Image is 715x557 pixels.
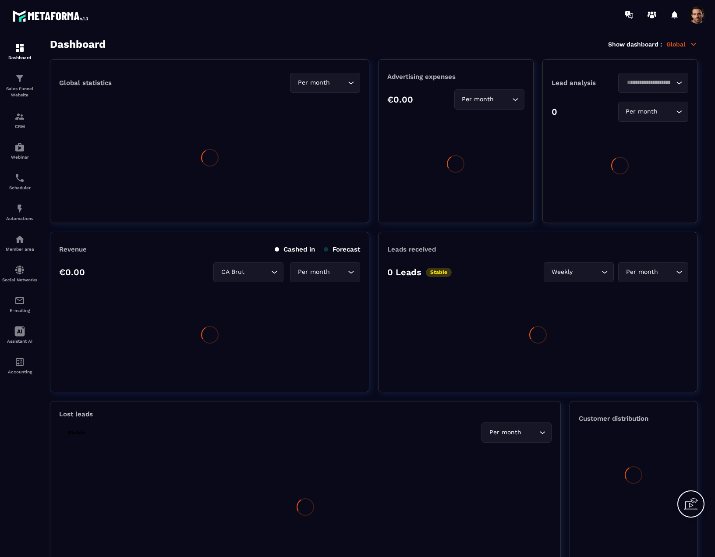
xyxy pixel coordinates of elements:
a: social-networksocial-networkSocial Networks [2,258,37,289]
p: Show dashboard : [608,41,662,48]
p: Revenue [59,245,87,253]
span: CA Brut [219,267,246,277]
p: Advertising expenses [387,73,524,81]
p: Customer distribution [579,415,688,422]
p: €0.00 [59,267,85,277]
img: formation [14,111,25,122]
input: Search for option [332,267,346,277]
a: automationsautomationsWebinar [2,135,37,166]
p: Cashed in [275,245,315,253]
input: Search for option [624,78,674,88]
div: Search for option [290,73,360,93]
a: schedulerschedulerScheduler [2,166,37,197]
span: Per month [296,267,332,277]
a: formationformationSales Funnel Website [2,67,37,105]
span: Per month [624,267,660,277]
a: accountantaccountantAccounting [2,350,37,381]
span: Per month [624,107,660,117]
p: Social Networks [2,277,37,282]
p: Sales Funnel Website [2,86,37,98]
div: Search for option [618,73,688,93]
a: emailemailE-mailing [2,289,37,319]
p: CRM [2,124,37,129]
div: Search for option [544,262,614,282]
div: Search for option [454,89,524,110]
a: automationsautomationsMember area [2,227,37,258]
img: email [14,295,25,306]
p: Dashboard [2,55,37,60]
span: Per month [487,428,523,437]
div: Search for option [618,102,688,122]
p: Automations [2,216,37,221]
a: formationformationDashboard [2,36,37,67]
p: €0.00 [387,94,413,105]
img: scheduler [14,173,25,183]
p: Member area [2,247,37,252]
input: Search for option [660,267,674,277]
p: Lost leads [59,410,93,418]
p: Accounting [2,369,37,374]
p: Stable [426,268,452,277]
div: Search for option [290,262,360,282]
img: formation [14,73,25,84]
p: E-mailing [2,308,37,313]
div: Search for option [618,262,688,282]
p: Lead analysis [552,79,620,87]
input: Search for option [523,428,537,437]
input: Search for option [660,107,674,117]
a: formationformationCRM [2,105,37,135]
img: accountant [14,357,25,367]
a: Assistant AI [2,319,37,350]
div: Search for option [481,422,552,443]
p: 0 Leads [387,267,421,277]
img: automations [14,203,25,214]
input: Search for option [332,78,346,88]
a: automationsautomationsAutomations [2,197,37,227]
h3: Dashboard [50,38,106,50]
p: 0 [552,106,557,117]
p: Scheduler [2,185,37,190]
p: Global statistics [59,79,112,87]
input: Search for option [574,267,599,277]
img: automations [14,234,25,245]
span: Per month [296,78,332,88]
span: Per month [460,95,496,104]
p: Forecast [324,245,360,253]
img: formation [14,43,25,53]
p: Stable [64,428,89,437]
img: logo [12,8,91,24]
input: Search for option [246,267,269,277]
p: Assistant AI [2,339,37,344]
img: social-network [14,265,25,275]
input: Search for option [496,95,510,104]
span: Weekly [549,267,574,277]
img: automations [14,142,25,153]
p: Leads received [387,245,436,253]
p: Global [666,40,697,48]
div: Search for option [213,262,283,282]
p: Webinar [2,155,37,160]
